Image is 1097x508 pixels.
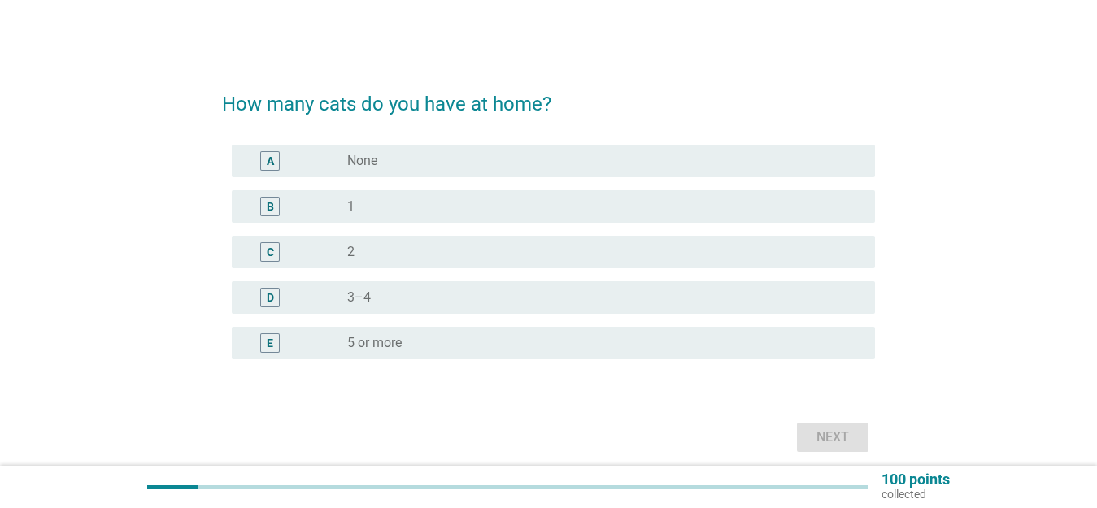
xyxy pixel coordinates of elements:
[347,198,355,215] label: 1
[347,153,377,169] label: None
[267,153,274,170] div: A
[882,487,950,501] p: collected
[222,73,875,119] h2: How many cats do you have at home?
[267,198,274,215] div: B
[347,244,355,260] label: 2
[267,244,274,261] div: C
[347,335,402,351] label: 5 or more
[267,335,273,352] div: E
[267,289,274,306] div: D
[882,472,950,487] p: 100 points
[347,289,371,306] label: 3–4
